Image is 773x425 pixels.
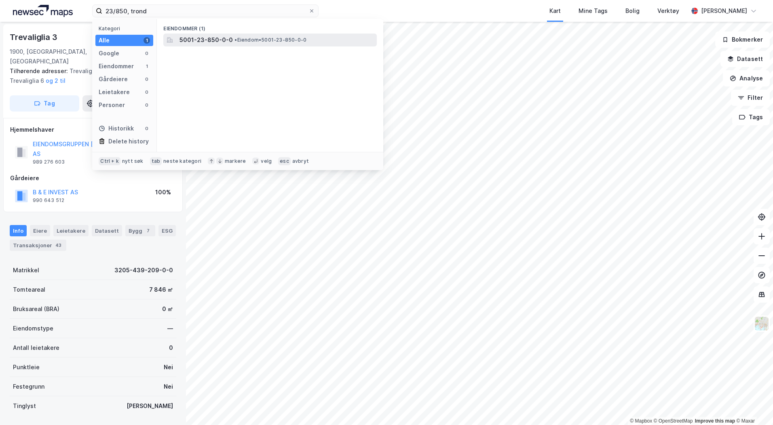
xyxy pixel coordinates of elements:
div: 990 643 512 [33,197,64,204]
div: Google [99,48,119,58]
div: Verktøy [657,6,679,16]
div: 7 846 ㎡ [149,285,173,295]
div: Tomteareal [13,285,45,295]
div: 43 [54,241,63,249]
div: 0 [144,50,150,57]
div: tab [150,157,162,165]
iframe: Chat Widget [733,386,773,425]
div: Alle [99,36,110,45]
img: Z [754,316,769,331]
div: markere [225,158,246,164]
div: Ctrl + k [99,157,120,165]
div: Datasett [92,225,122,236]
div: 1 [144,37,150,44]
input: Søk på adresse, matrikkel, gårdeiere, leietakere eller personer [102,5,308,17]
div: 0 [144,76,150,82]
div: Eiendomstype [13,324,53,333]
div: 989 276 603 [33,159,65,165]
div: neste kategori [163,158,201,164]
div: Gårdeiere [99,74,128,84]
div: Antall leietakere [13,343,59,353]
button: Analyse [723,70,770,86]
div: 100% [155,187,171,197]
div: 1900, [GEOGRAPHIC_DATA], [GEOGRAPHIC_DATA] [10,47,127,66]
div: Leietakere [99,87,130,97]
span: • [234,37,237,43]
div: Eiere [30,225,50,236]
div: Hjemmelshaver [10,125,176,135]
button: Tags [732,109,770,125]
div: Mine Tags [579,6,608,16]
div: 0 [144,89,150,95]
button: Filter [731,90,770,106]
a: OpenStreetMap [654,418,693,424]
div: nytt søk [122,158,144,164]
div: Bolig [625,6,640,16]
div: Nei [164,362,173,372]
div: [PERSON_NAME] [701,6,747,16]
div: avbryt [292,158,309,164]
div: velg [261,158,272,164]
div: 0 [144,125,150,132]
span: Tilhørende adresser: [10,67,70,74]
div: Trevaliglia 4, Trevaliglia 5, Trevaliglia 6 [10,66,170,86]
div: 0 [144,102,150,108]
div: 7 [144,227,152,235]
div: Personer [99,100,125,110]
div: Eiendommer [99,61,134,71]
button: Datasett [720,51,770,67]
div: Bygg [125,225,155,236]
div: Transaksjoner [10,240,66,251]
div: Nei [164,382,173,391]
div: Trevaliglia 3 [10,31,59,44]
div: ESG [158,225,176,236]
a: Mapbox [630,418,652,424]
div: Kart [549,6,561,16]
img: logo.a4113a55bc3d86da70a041830d287a7e.svg [13,5,73,17]
div: [PERSON_NAME] [127,401,173,411]
div: Punktleie [13,362,40,372]
div: Matrikkel [13,265,39,275]
div: Historikk [99,124,134,133]
div: Kontrollprogram for chat [733,386,773,425]
div: Kategori [99,25,153,32]
div: 3205-439-209-0-0 [114,265,173,275]
div: Info [10,225,27,236]
div: Tinglyst [13,401,36,411]
button: Bokmerker [715,32,770,48]
button: Tag [10,95,79,112]
span: 5001-23-850-0-0 [180,35,233,45]
div: — [167,324,173,333]
div: Gårdeiere [10,173,176,183]
div: esc [278,157,291,165]
div: Bruksareal (BRA) [13,304,59,314]
div: 0 ㎡ [162,304,173,314]
div: Leietakere [53,225,89,236]
div: Eiendommer (1) [157,19,383,34]
div: Delete history [108,137,149,146]
div: 1 [144,63,150,69]
span: Eiendom • 5001-23-850-0-0 [234,37,306,43]
a: Improve this map [695,418,735,424]
div: 0 [169,343,173,353]
div: Festegrunn [13,382,44,391]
